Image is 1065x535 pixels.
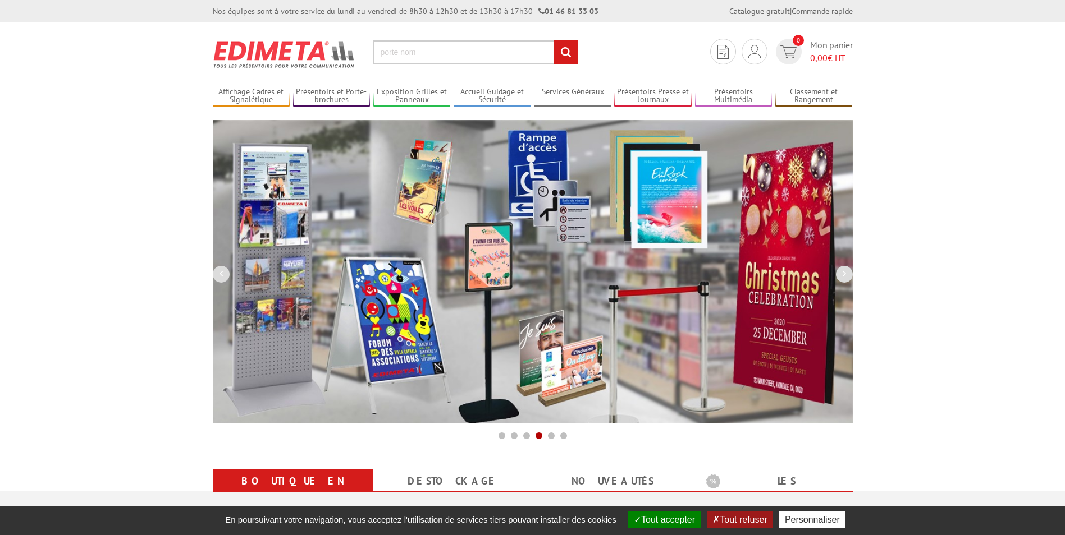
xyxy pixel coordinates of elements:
span: € HT [810,52,853,64]
a: Les promotions [706,471,839,511]
input: Rechercher un produit ou une référence... [373,40,578,64]
img: Présentoir, panneau, stand - Edimeta - PLV, affichage, mobilier bureau, entreprise [213,34,356,75]
a: Destockage [386,471,519,491]
a: Présentoirs Multimédia [695,87,773,105]
a: devis rapide 0 Mon panier 0,00€ HT [773,39,853,64]
span: En poursuivant votre navigation, vous acceptez l'utilisation de services tiers pouvant installer ... [220,515,622,524]
span: Mon panier [810,39,853,64]
button: Tout refuser [707,511,773,528]
img: devis rapide [717,45,729,59]
a: Commande rapide [792,6,853,16]
span: 0,00 [810,52,828,63]
button: Tout accepter [628,511,701,528]
div: Nos équipes sont à votre service du lundi au vendredi de 8h30 à 12h30 et de 13h30 à 17h30 [213,6,598,17]
img: devis rapide [748,45,761,58]
strong: 01 46 81 33 03 [538,6,598,16]
div: | [729,6,853,17]
a: Catalogue gratuit [729,6,790,16]
a: Exposition Grilles et Panneaux [373,87,451,105]
a: Affichage Cadres et Signalétique [213,87,290,105]
a: Boutique en ligne [226,471,359,511]
a: Classement et Rangement [775,87,853,105]
a: nouveautés [546,471,679,491]
span: 0 [793,35,804,46]
input: rechercher [554,40,578,64]
a: Présentoirs et Porte-brochures [293,87,371,105]
a: Présentoirs Presse et Journaux [614,87,692,105]
a: Accueil Guidage et Sécurité [454,87,531,105]
button: Personnaliser (fenêtre modale) [779,511,845,528]
img: devis rapide [780,45,797,58]
b: Les promotions [706,471,847,494]
a: Services Généraux [534,87,611,105]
